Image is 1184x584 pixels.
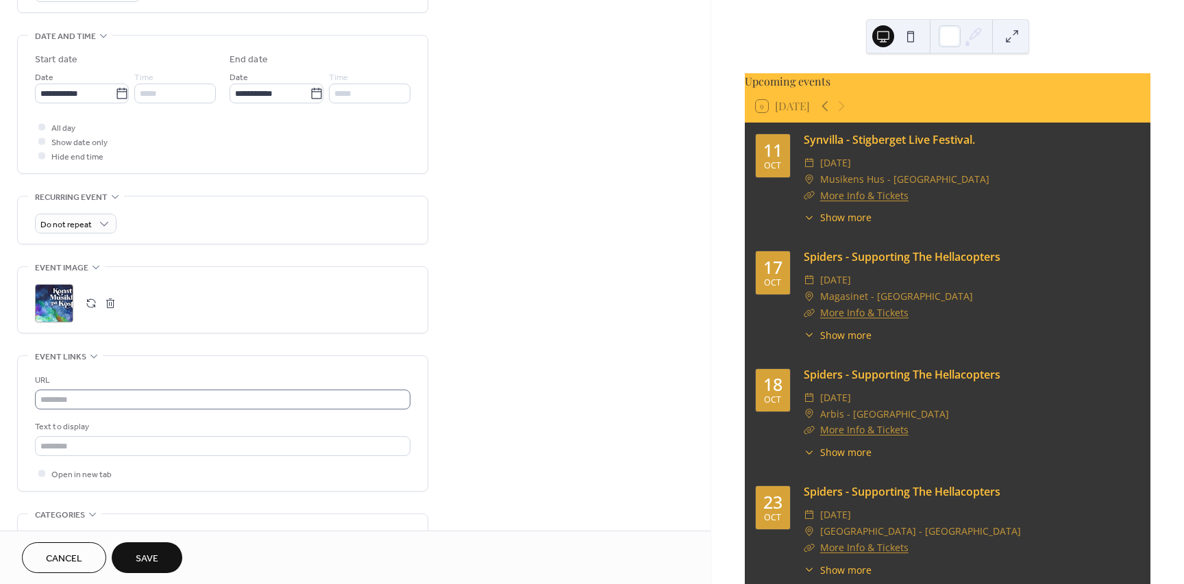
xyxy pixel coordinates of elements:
div: Oct [764,513,781,522]
a: More Info & Tickets [820,189,909,202]
div: Oct [764,396,781,405]
span: Open in new tab [51,468,112,482]
div: Oct [764,279,781,288]
div: ​ [804,328,815,342]
a: Synvilla - Stigberget Live Festival. [804,132,975,147]
span: Cancel [46,552,82,566]
span: Show more [820,445,872,459]
span: Categories [35,508,85,522]
div: 11 [763,142,782,159]
span: [DATE] [820,390,851,406]
div: URL [35,373,408,388]
span: Date and time [35,29,96,44]
div: ; [35,284,73,322]
a: Spiders - Supporting The Hellacopters [804,484,1000,499]
div: ​ [804,563,815,577]
span: Show more [820,328,872,342]
span: [DATE] [820,507,851,523]
span: [DATE] [820,155,851,171]
span: Magasinet - [GEOGRAPHIC_DATA] [820,288,973,305]
a: More Info & Tickets [820,541,909,554]
span: Musikens Hus - [GEOGRAPHIC_DATA] [820,171,989,188]
span: Time [134,71,153,85]
span: Date [230,71,248,85]
span: Show more [820,210,872,225]
div: 18 [763,376,782,393]
span: Arbis - [GEOGRAPHIC_DATA] [820,406,949,422]
button: Save [112,542,182,573]
div: ​ [804,422,815,438]
div: ​ [804,272,815,288]
button: Cancel [22,542,106,573]
div: ​ [804,445,815,459]
div: ​ [804,539,815,556]
span: Recurring event [35,190,108,205]
div: ​ [804,210,815,225]
span: Event links [35,350,86,364]
button: ​Show more [804,328,872,342]
div: ​ [804,288,815,305]
button: ​Show more [804,445,872,459]
div: Text to display [35,420,408,434]
div: ​ [804,305,815,321]
a: More Info & Tickets [820,423,909,436]
span: [DATE] [820,272,851,288]
div: 23 [763,494,782,511]
span: Date [35,71,53,85]
span: Save [136,552,158,566]
a: More Info & Tickets [820,306,909,319]
span: Hide end time [51,150,103,164]
span: [GEOGRAPHIC_DATA] - [GEOGRAPHIC_DATA] [820,523,1021,539]
div: ​ [804,188,815,204]
span: Show date only [51,136,108,150]
span: Show more [820,563,872,577]
div: ​ [804,390,815,406]
span: Time [329,71,348,85]
button: ​Show more [804,210,872,225]
div: End date [230,53,268,67]
div: Upcoming events [745,73,1150,90]
a: Spiders - Supporting The Hellacopters [804,367,1000,382]
span: Event image [35,261,88,275]
div: 17 [763,259,782,276]
button: ​Show more [804,563,872,577]
div: Oct [764,162,781,170]
div: ​ [804,155,815,171]
span: All day [51,121,75,136]
div: ​ [804,523,815,539]
span: Do not repeat [40,217,92,233]
div: ​ [804,507,815,523]
a: Spiders - Supporting The Hellacopters [804,249,1000,264]
div: Start date [35,53,77,67]
div: ​ [804,171,815,188]
div: ​ [804,406,815,422]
